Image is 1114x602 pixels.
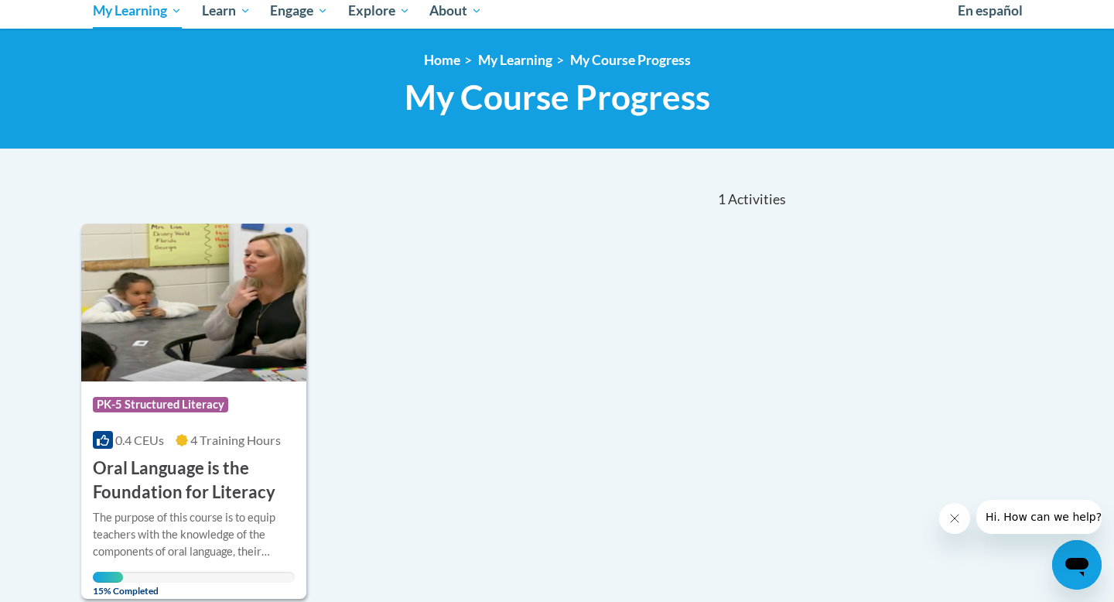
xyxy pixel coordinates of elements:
div: The purpose of this course is to equip teachers with the knowledge of the components of oral lang... [93,509,295,560]
a: My Course Progress [570,52,691,68]
span: En español [958,2,1023,19]
h3: Oral Language is the Foundation for Literacy [93,457,295,505]
span: My Learning [93,2,182,20]
span: My Course Progress [405,77,710,118]
a: My Learning [478,52,552,68]
span: Activities [728,191,786,208]
span: 4 Training Hours [190,433,281,447]
a: Home [424,52,460,68]
span: 0.4 CEUs [115,433,164,447]
a: Course LogoPK-5 Structured Literacy0.4 CEUs4 Training Hours Oral Language is the Foundation for L... [81,224,306,598]
span: Learn [202,2,251,20]
div: Your progress [93,572,123,583]
iframe: Button to launch messaging window [1052,540,1102,590]
span: 1 [718,191,726,208]
span: About [429,2,482,20]
iframe: Close message [939,503,970,534]
span: PK-5 Structured Literacy [93,397,228,412]
iframe: Message from company [976,500,1102,534]
span: 15% Completed [93,572,123,597]
span: Explore [348,2,410,20]
img: Course Logo [81,224,306,381]
span: Engage [270,2,328,20]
